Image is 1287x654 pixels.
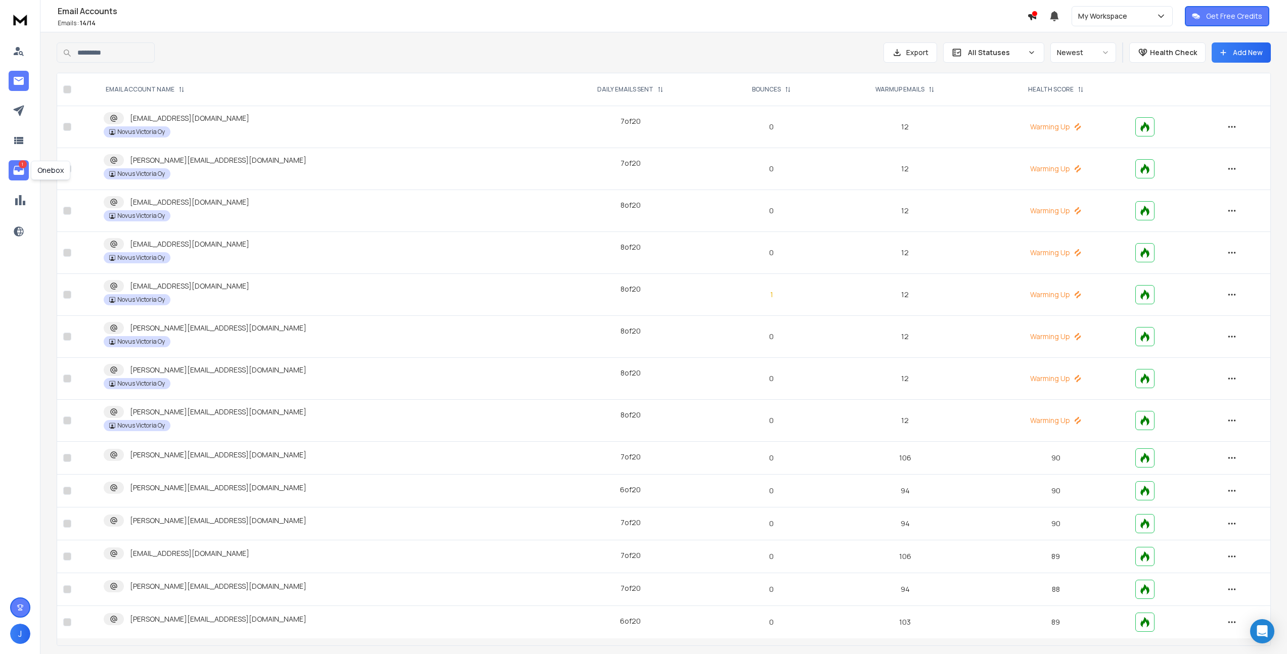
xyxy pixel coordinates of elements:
p: 0 [721,206,822,216]
div: 8 of 20 [620,200,641,210]
p: 0 [721,248,822,258]
p: Warming Up [988,248,1123,258]
button: Get Free Credits [1185,6,1269,26]
p: Novus Victoria Oy [117,254,165,262]
div: 8 of 20 [620,368,641,378]
div: EMAIL ACCOUNT NAME [106,85,185,94]
p: Warming Up [988,206,1123,216]
div: Open Intercom Messenger [1250,619,1274,643]
p: 0 [721,617,822,627]
p: Warming Up [988,373,1123,384]
p: 0 [721,453,822,463]
button: Export [883,42,937,63]
p: WARMUP EMAILS [875,85,924,94]
p: My Workspace [1078,11,1131,21]
p: 0 [721,551,822,562]
p: 1 [19,160,27,168]
p: [PERSON_NAME][EMAIL_ADDRESS][DOMAIN_NAME] [130,581,306,591]
p: Novus Victoria Oy [117,296,165,304]
td: 103 [828,606,982,639]
p: [PERSON_NAME][EMAIL_ADDRESS][DOMAIN_NAME] [130,516,306,526]
p: [PERSON_NAME][EMAIL_ADDRESS][DOMAIN_NAME] [130,155,306,165]
p: Novus Victoria Oy [117,212,165,220]
td: 106 [828,540,982,573]
div: 8 of 20 [620,242,641,252]
td: 12 [828,232,982,274]
td: 94 [828,507,982,540]
td: 12 [828,400,982,442]
p: Warming Up [988,290,1123,300]
h1: Email Accounts [58,5,1027,17]
p: [PERSON_NAME][EMAIL_ADDRESS][DOMAIN_NAME] [130,365,306,375]
p: 0 [721,332,822,342]
p: Novus Victoria Oy [117,170,165,178]
p: Novus Victoria Oy [117,338,165,346]
td: 90 [982,442,1129,475]
button: J [10,624,30,644]
p: Warming Up [988,164,1123,174]
td: 12 [828,106,982,148]
p: Warming Up [988,332,1123,342]
button: Newest [1050,42,1116,63]
p: 1 [721,290,822,300]
p: Warming Up [988,415,1123,426]
td: 12 [828,358,982,400]
span: 14 / 14 [80,19,96,27]
p: [PERSON_NAME][EMAIL_ADDRESS][DOMAIN_NAME] [130,407,306,417]
div: 7 of 20 [620,452,641,462]
p: [PERSON_NAME][EMAIL_ADDRESS][DOMAIN_NAME] [130,450,306,460]
div: 8 of 20 [620,284,641,294]
p: Novus Victoria Oy [117,128,165,136]
td: 94 [828,475,982,507]
p: DAILY EMAILS SENT [597,85,653,94]
td: 89 [982,540,1129,573]
p: 0 [721,373,822,384]
td: 90 [982,475,1129,507]
div: Onebox [31,161,70,180]
p: [PERSON_NAME][EMAIL_ADDRESS][DOMAIN_NAME] [130,323,306,333]
p: 0 [721,519,822,529]
p: Novus Victoria Oy [117,422,165,430]
p: [EMAIL_ADDRESS][DOMAIN_NAME] [130,548,249,558]
img: logo [10,10,30,29]
p: BOUNCES [752,85,781,94]
div: 7 of 20 [620,116,641,126]
td: 90 [982,507,1129,540]
p: [EMAIL_ADDRESS][DOMAIN_NAME] [130,281,249,291]
a: 1 [9,160,29,180]
p: Warming Up [988,122,1123,132]
p: [EMAIL_ADDRESS][DOMAIN_NAME] [130,113,249,123]
div: 7 of 20 [620,583,641,593]
p: Novus Victoria Oy [117,380,165,388]
td: 89 [982,606,1129,639]
p: HEALTH SCORE [1028,85,1074,94]
td: 12 [828,316,982,358]
p: 0 [721,415,822,426]
p: 0 [721,486,822,496]
p: All Statuses [968,48,1024,58]
p: [EMAIL_ADDRESS][DOMAIN_NAME] [130,197,249,207]
p: Health Check [1150,48,1197,58]
div: 7 of 20 [620,518,641,528]
td: 12 [828,190,982,232]
p: 0 [721,584,822,594]
p: 0 [721,164,822,174]
p: Get Free Credits [1206,11,1262,21]
p: [EMAIL_ADDRESS][DOMAIN_NAME] [130,239,249,249]
td: 106 [828,442,982,475]
div: 6 of 20 [620,616,641,626]
div: 7 of 20 [620,550,641,560]
td: 94 [828,573,982,606]
div: 6 of 20 [620,485,641,495]
div: 8 of 20 [620,326,641,336]
button: Add New [1212,42,1271,63]
td: 88 [982,573,1129,606]
div: 7 of 20 [620,158,641,168]
button: Health Check [1129,42,1206,63]
td: 12 [828,274,982,316]
p: Emails : [58,19,1027,27]
p: [PERSON_NAME][EMAIL_ADDRESS][DOMAIN_NAME] [130,483,306,493]
td: 12 [828,148,982,190]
